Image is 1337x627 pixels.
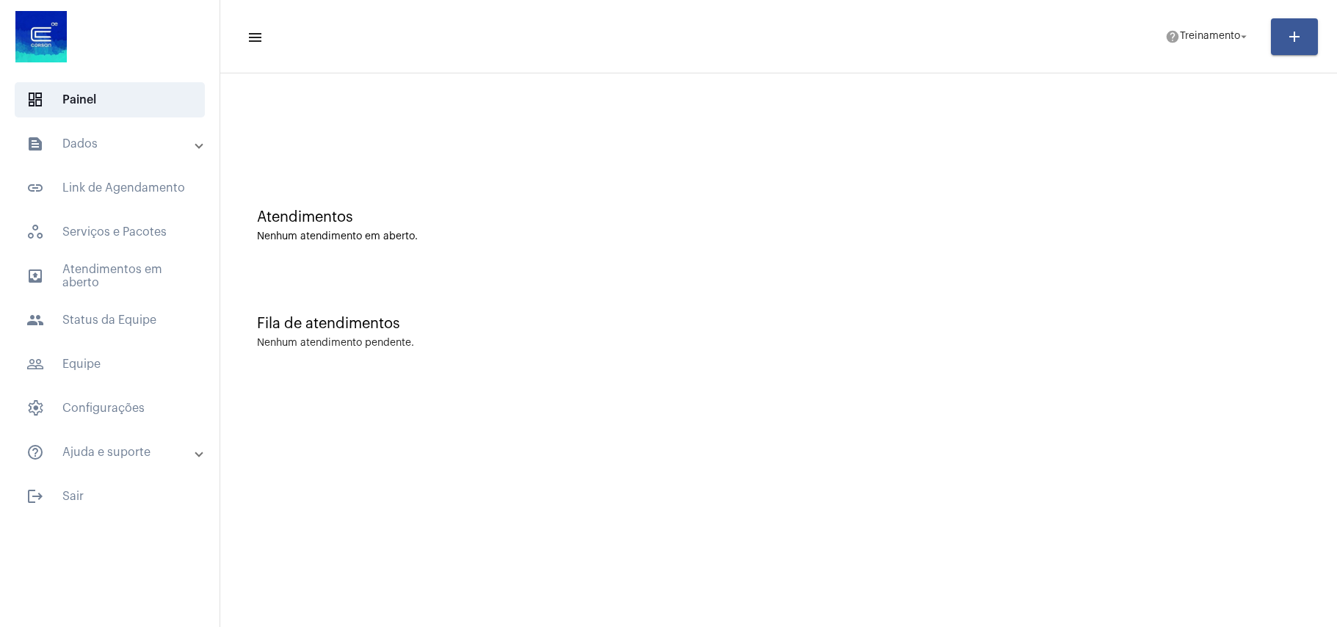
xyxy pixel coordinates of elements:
mat-icon: sidenav icon [26,311,44,329]
mat-icon: sidenav icon [26,488,44,505]
span: sidenav icon [26,91,44,109]
span: Atendimentos em aberto [15,258,205,294]
mat-icon: sidenav icon [247,29,261,46]
span: sidenav icon [26,399,44,417]
mat-icon: sidenav icon [26,135,44,153]
span: Configurações [15,391,205,426]
mat-icon: sidenav icon [26,179,44,197]
span: Link de Agendamento [15,170,205,206]
span: Status da Equipe [15,302,205,338]
span: sidenav icon [26,223,44,241]
span: Painel [15,82,205,117]
div: Fila de atendimentos [257,316,1300,332]
span: Serviços e Pacotes [15,214,205,250]
div: Nenhum atendimento pendente. [257,338,414,349]
span: Sair [15,479,205,514]
div: Atendimentos [257,209,1300,225]
img: d4669ae0-8c07-2337-4f67-34b0df7f5ae4.jpeg [12,7,70,66]
mat-icon: sidenav icon [26,267,44,285]
span: Treinamento [1180,32,1240,42]
div: Nenhum atendimento em aberto. [257,231,1300,242]
mat-icon: sidenav icon [26,355,44,373]
span: Equipe [15,347,205,382]
mat-icon: sidenav icon [26,443,44,461]
button: Treinamento [1156,22,1259,51]
mat-icon: help [1165,29,1180,44]
mat-icon: arrow_drop_down [1237,30,1250,43]
mat-expansion-panel-header: sidenav iconAjuda e suporte [9,435,220,470]
mat-panel-title: Dados [26,135,196,153]
mat-expansion-panel-header: sidenav iconDados [9,126,220,162]
mat-icon: add [1286,28,1303,46]
mat-panel-title: Ajuda e suporte [26,443,196,461]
